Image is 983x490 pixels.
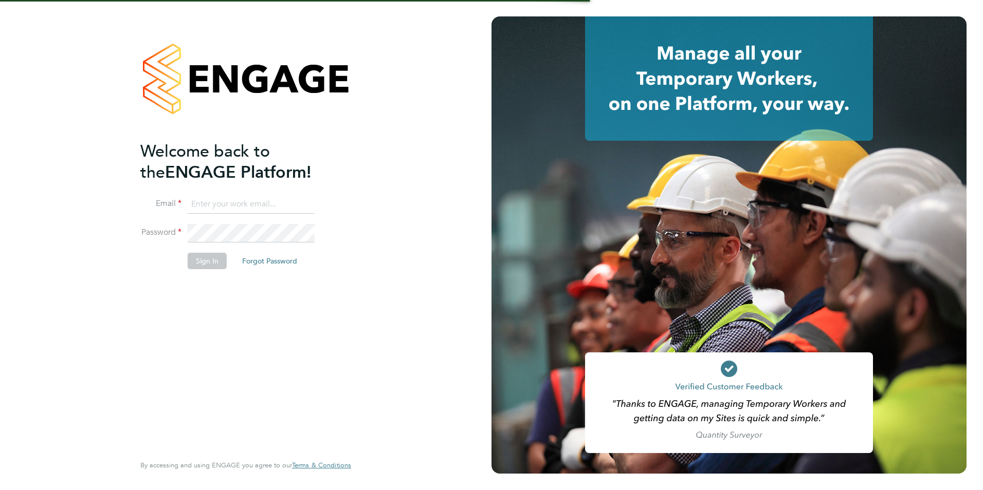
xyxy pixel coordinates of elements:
a: Terms & Conditions [292,461,351,469]
label: Password [140,227,181,238]
button: Sign In [188,253,227,269]
span: By accessing and using ENGAGE you agree to our [140,461,351,469]
label: Email [140,198,181,209]
span: Welcome back to the [140,141,270,182]
h2: ENGAGE Platform! [140,141,341,183]
button: Forgot Password [234,253,305,269]
input: Enter your work email... [188,195,315,214]
span: Terms & Conditions [292,461,351,469]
